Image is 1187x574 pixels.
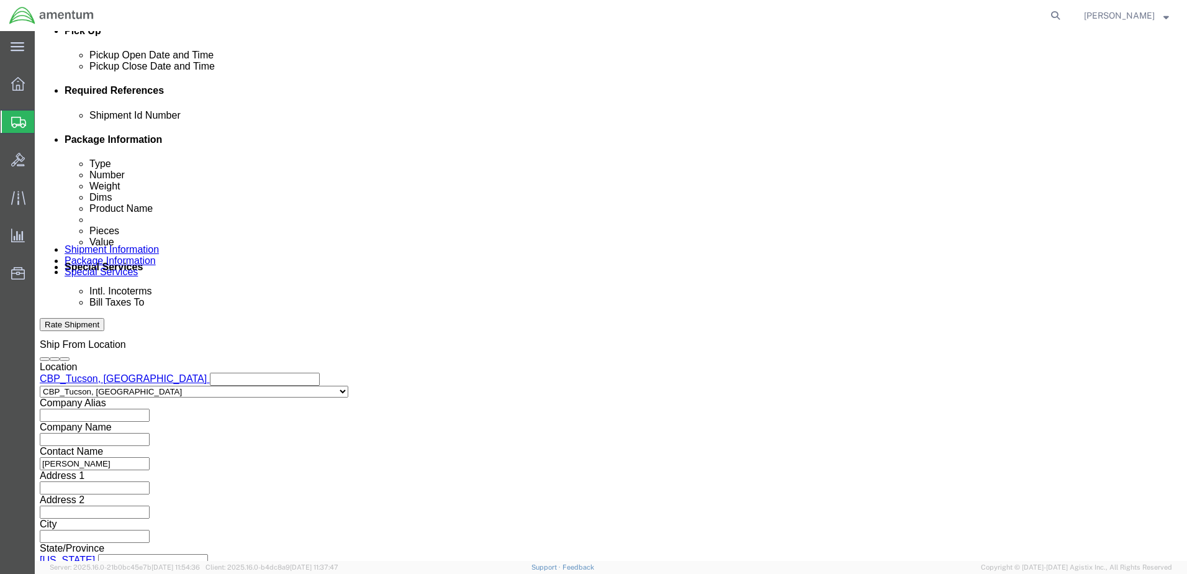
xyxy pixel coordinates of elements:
span: [DATE] 11:37:47 [290,563,338,571]
button: [PERSON_NAME] [1083,8,1170,23]
img: logo [9,6,94,25]
span: [DATE] 11:54:36 [151,563,200,571]
a: Feedback [562,563,594,571]
span: Client: 2025.16.0-b4dc8a9 [205,563,338,571]
a: Support [531,563,562,571]
span: Glady Worden [1084,9,1155,22]
span: Server: 2025.16.0-21b0bc45e7b [50,563,200,571]
iframe: FS Legacy Container [35,31,1187,561]
span: Copyright © [DATE]-[DATE] Agistix Inc., All Rights Reserved [981,562,1172,573]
